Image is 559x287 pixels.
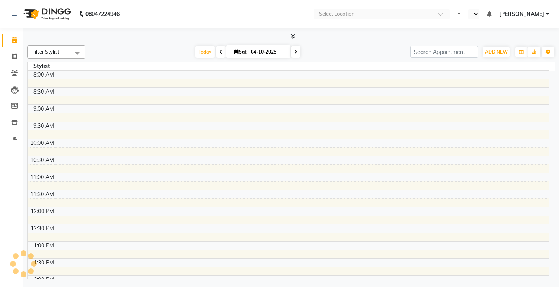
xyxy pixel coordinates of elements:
[32,122,56,130] div: 9:30 AM
[29,139,56,147] div: 10:00 AM
[29,173,56,181] div: 11:00 AM
[32,49,59,55] span: Filter Stylist
[32,105,56,113] div: 9:00 AM
[28,62,56,70] div: Stylist
[248,46,287,58] input: 2025-10-04
[195,46,215,58] span: Today
[32,259,56,267] div: 1:30 PM
[29,156,56,164] div: 10:30 AM
[233,49,248,55] span: Sat
[85,3,120,25] b: 08047224946
[32,242,56,250] div: 1:00 PM
[29,207,56,216] div: 12:00 PM
[32,88,56,96] div: 8:30 AM
[485,49,508,55] span: ADD NEW
[20,3,73,25] img: logo
[32,71,56,79] div: 8:00 AM
[483,47,510,57] button: ADD NEW
[29,224,56,233] div: 12:30 PM
[499,10,544,18] span: [PERSON_NAME]
[410,46,478,58] input: Search Appointment
[29,190,56,198] div: 11:30 AM
[32,276,56,284] div: 2:00 PM
[319,10,355,18] div: Select Location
